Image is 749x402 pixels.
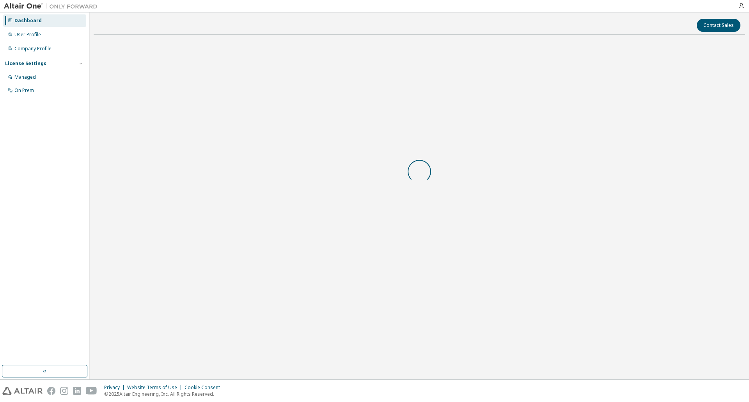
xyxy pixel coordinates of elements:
button: Contact Sales [697,19,740,32]
div: Website Terms of Use [127,384,185,391]
div: User Profile [14,32,41,38]
div: License Settings [5,60,46,67]
img: linkedin.svg [73,387,81,395]
img: facebook.svg [47,387,55,395]
div: Privacy [104,384,127,391]
img: instagram.svg [60,387,68,395]
img: altair_logo.svg [2,387,43,395]
div: On Prem [14,87,34,94]
div: Cookie Consent [185,384,225,391]
img: youtube.svg [86,387,97,395]
div: Managed [14,74,36,80]
img: Altair One [4,2,101,10]
div: Dashboard [14,18,42,24]
div: Company Profile [14,46,51,52]
p: © 2025 Altair Engineering, Inc. All Rights Reserved. [104,391,225,397]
